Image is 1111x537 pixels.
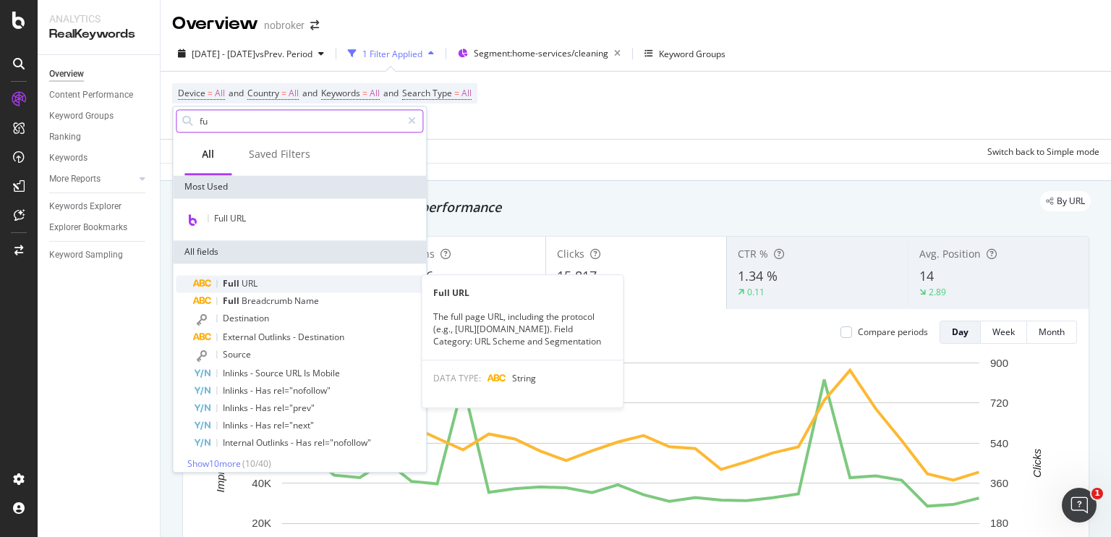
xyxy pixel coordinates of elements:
[172,12,258,36] div: Overview
[639,42,731,65] button: Keyword Groups
[49,67,150,82] a: Overview
[747,286,765,298] div: 0.11
[223,436,256,449] span: Internal
[223,312,269,324] span: Destination
[433,372,481,384] span: DATA TYPE:
[990,397,1008,409] text: 720
[242,277,257,289] span: URL
[249,147,310,161] div: Saved Filters
[250,402,255,414] span: -
[49,130,150,145] a: Ranking
[208,87,213,99] span: =
[49,109,150,124] a: Keyword Groups
[187,457,241,470] span: Show 10 more
[302,87,318,99] span: and
[422,287,623,299] div: Full URL
[49,199,122,214] div: Keywords Explorer
[223,367,250,379] span: Inlinks
[982,140,1099,163] button: Switch back to Simple mode
[512,372,536,384] span: String
[223,277,242,289] span: Full
[454,87,459,99] span: =
[659,48,725,60] div: Keyword Groups
[474,47,608,59] span: Segment: home-services/cleaning
[375,247,435,261] span: Impressions
[192,48,255,60] span: [DATE] - [DATE]
[940,321,981,344] button: Day
[738,267,778,284] span: 1.34 %
[255,419,273,431] span: Has
[990,437,1008,449] text: 540
[256,436,291,449] span: Outlinks
[49,88,150,103] a: Content Performance
[49,248,150,263] a: Keyword Sampling
[1027,321,1077,344] button: Month
[362,48,422,60] div: 1 Filter Applied
[557,247,584,261] span: Clicks
[273,402,315,414] span: rel="prev"
[214,212,246,224] span: Full URL
[342,42,440,65] button: 1 Filter Applied
[255,402,273,414] span: Has
[304,367,312,379] span: Is
[383,87,399,99] span: and
[1040,191,1091,211] div: legacy label
[215,83,225,103] span: All
[294,295,319,307] span: Name
[952,326,969,338] div: Day
[223,402,250,414] span: Inlinks
[229,87,244,99] span: and
[255,48,312,60] span: vs Prev. Period
[242,295,294,307] span: Breadcrumb
[286,367,304,379] span: URL
[250,384,255,397] span: -
[992,326,1015,338] div: Week
[987,145,1099,158] div: Switch back to Simple mode
[1062,488,1097,523] iframe: Intercom live chat
[49,67,84,82] div: Overview
[929,286,946,298] div: 2.89
[214,434,226,492] text: Impressions
[252,517,271,529] text: 20K
[1057,197,1085,206] span: By URL
[981,321,1027,344] button: Week
[557,267,597,284] span: 15,817
[49,130,81,145] div: Ranking
[49,88,133,103] div: Content Performance
[362,87,367,99] span: =
[198,110,401,132] input: Search by field name
[273,384,331,397] span: rel="nofollow"
[1039,326,1065,338] div: Month
[858,326,928,338] div: Compare periods
[255,384,273,397] span: Has
[49,172,101,187] div: More Reports
[49,109,114,124] div: Keyword Groups
[250,419,255,431] span: -
[49,12,148,26] div: Analytics
[258,331,293,343] span: Outlinks
[990,357,1008,369] text: 900
[252,477,271,489] text: 40K
[49,199,150,214] a: Keywords Explorer
[281,87,286,99] span: =
[49,248,123,263] div: Keyword Sampling
[370,83,380,103] span: All
[738,247,768,261] span: CTR %
[402,87,452,99] span: Search Type
[223,331,258,343] span: External
[990,517,1008,529] text: 180
[919,247,981,261] span: Avg. Position
[314,436,371,449] span: rel="nofollow"
[273,419,314,431] span: rel="next"
[49,172,135,187] a: More Reports
[919,267,934,284] span: 14
[172,42,330,65] button: [DATE] - [DATE]vsPrev. Period
[990,477,1008,489] text: 360
[296,436,314,449] span: Has
[223,384,250,397] span: Inlinks
[452,42,626,65] button: Segment:home-services/cleaning
[49,220,127,235] div: Explorer Bookmarks
[293,331,298,343] span: -
[310,20,319,30] div: arrow-right-arrow-left
[247,87,279,99] span: Country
